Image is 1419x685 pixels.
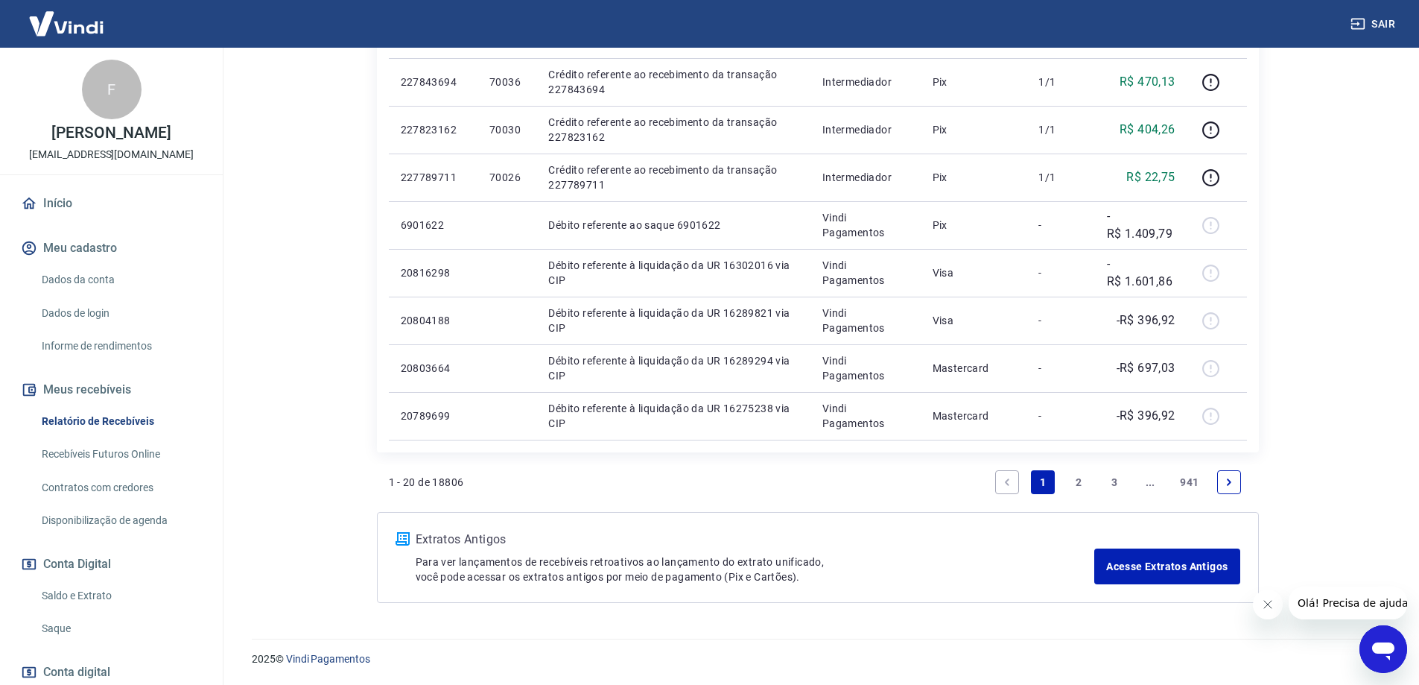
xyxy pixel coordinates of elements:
p: [EMAIL_ADDRESS][DOMAIN_NAME] [29,147,194,162]
span: Olá! Precisa de ajuda? [9,10,125,22]
a: Jump forward [1138,470,1162,494]
button: Sair [1347,10,1401,38]
p: Débito referente à liquidação da UR 16289821 via CIP [548,306,798,335]
p: - [1038,218,1082,233]
p: 20803664 [401,361,466,376]
p: Crédito referente ao recebimento da transação 227789711 [548,162,798,192]
span: Conta digital [43,662,110,683]
ul: Pagination [989,464,1246,500]
a: Recebíveis Futuros Online [36,439,205,470]
a: Informe de rendimentos [36,331,205,362]
a: Relatório de Recebíveis [36,406,205,437]
p: Intermediador [822,170,909,185]
p: 20789699 [401,408,466,423]
img: Vindi [18,1,115,46]
p: Crédito referente ao recebimento da transação 227843694 [548,67,798,97]
p: 1 - 20 de 18806 [389,475,464,490]
p: R$ 470,13 [1120,73,1175,91]
a: Vindi Pagamentos [286,653,370,665]
a: Previous page [995,470,1019,494]
a: Page 941 [1174,470,1204,494]
button: Meus recebíveis [18,373,205,406]
a: Dados da conta [36,265,205,295]
p: Débito referente à liquidação da UR 16275238 via CIP [548,401,798,431]
a: Saldo e Extrato [36,581,205,611]
p: Débito referente ao saque 6901622 [548,218,798,233]
p: Para ver lançamentos de recebíveis retroativos ao lançamento do extrato unificado, você pode aces... [416,555,1095,584]
p: 1/1 [1038,75,1082,89]
p: 1/1 [1038,170,1082,185]
p: 227843694 [401,75,466,89]
button: Conta Digital [18,548,205,581]
p: R$ 404,26 [1120,121,1175,139]
p: -R$ 1.601,86 [1107,255,1175,291]
p: 227789711 [401,170,466,185]
p: Pix [933,122,1015,137]
a: Dados de login [36,298,205,329]
p: Vindi Pagamentos [822,353,909,383]
a: Disponibilização de agenda [36,505,205,536]
p: Débito referente à liquidação da UR 16302016 via CIP [548,258,798,288]
p: Pix [933,75,1015,89]
p: Intermediador [822,75,909,89]
p: 1/1 [1038,122,1082,137]
p: - [1038,313,1082,328]
p: 20804188 [401,313,466,328]
p: - [1038,408,1082,423]
p: Vindi Pagamentos [822,306,909,335]
p: Vindi Pagamentos [822,258,909,288]
iframe: Mensagem da empresa [1289,587,1407,619]
img: ícone [396,532,410,546]
p: -R$ 1.409,79 [1107,207,1175,243]
p: 20816298 [401,265,466,280]
a: Page 1 is your current page [1031,470,1055,494]
button: Meu cadastro [18,232,205,265]
p: Débito referente à liquidação da UR 16289294 via CIP [548,353,798,383]
p: 70030 [489,122,524,137]
p: Mastercard [933,361,1015,376]
p: Mastercard [933,408,1015,423]
a: Page 2 [1067,470,1091,494]
p: R$ 22,75 [1126,168,1175,186]
p: -R$ 396,92 [1117,312,1175,329]
p: Vindi Pagamentos [822,210,909,240]
p: Intermediador [822,122,909,137]
a: Saque [36,613,205,644]
p: 70026 [489,170,524,185]
iframe: Botão para abrir a janela de mensagens [1359,625,1407,673]
p: Extratos Antigos [416,531,1095,549]
p: -R$ 396,92 [1117,407,1175,425]
p: 2025 © [252,651,1383,667]
p: Pix [933,218,1015,233]
div: F [82,60,142,119]
a: Page 3 [1102,470,1126,494]
p: - [1038,361,1082,376]
a: Acesse Extratos Antigos [1094,549,1239,584]
p: -R$ 697,03 [1117,359,1175,377]
p: Crédito referente ao recebimento da transação 227823162 [548,115,798,145]
iframe: Fechar mensagem [1253,590,1283,619]
p: 227823162 [401,122,466,137]
p: Visa [933,265,1015,280]
a: Contratos com credores [36,473,205,503]
p: Visa [933,313,1015,328]
p: 6901622 [401,218,466,233]
a: Next page [1217,470,1241,494]
p: Pix [933,170,1015,185]
p: Vindi Pagamentos [822,401,909,431]
p: [PERSON_NAME] [51,125,171,141]
p: 70036 [489,75,524,89]
a: Início [18,187,205,220]
p: - [1038,265,1082,280]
